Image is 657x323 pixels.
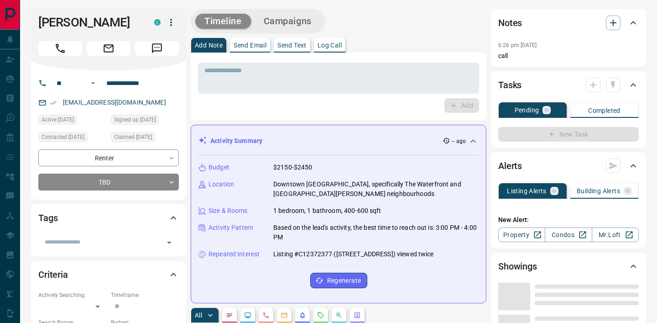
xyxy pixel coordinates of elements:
button: Timeline [195,14,251,29]
p: Repeated Interest [209,249,260,259]
p: Timeframe: [111,291,179,299]
div: Showings [498,255,639,277]
svg: Requests [317,312,324,319]
p: -- ago [452,137,466,145]
h2: Alerts [498,159,522,173]
p: Size & Rooms [209,206,248,216]
span: Email [87,41,130,56]
h2: Tags [38,211,57,225]
a: [EMAIL_ADDRESS][DOMAIN_NAME] [63,99,166,106]
p: call [498,51,639,61]
p: Downtown [GEOGRAPHIC_DATA], specifically The Waterfront and [GEOGRAPHIC_DATA][PERSON_NAME] neighb... [273,180,479,199]
div: condos.ca [154,19,161,26]
p: $2150-$2450 [273,163,312,172]
p: Activity Summary [210,136,262,146]
button: Open [163,236,176,249]
svg: Calls [262,312,270,319]
button: Regenerate [310,273,367,288]
p: Location [209,180,234,189]
p: Add Note [195,42,223,48]
div: Renter [38,149,179,166]
span: Claimed [DATE] [114,132,152,142]
span: Message [135,41,179,56]
svg: Emails [281,312,288,319]
div: Wed Oct 08 2025 [38,132,106,145]
p: All [195,312,202,318]
h2: Showings [498,259,537,274]
svg: Listing Alerts [299,312,306,319]
h2: Criteria [38,267,68,282]
a: Property [498,228,545,242]
p: Building Alerts [577,188,620,194]
p: Send Text [277,42,307,48]
a: Mr.Loft [592,228,639,242]
h2: Tasks [498,78,521,92]
span: Contacted [DATE] [42,132,84,142]
div: Activity Summary-- ago [198,132,479,149]
a: Condos [545,228,592,242]
h2: Notes [498,16,522,30]
button: Open [88,78,99,89]
div: Wed Oct 08 2025 [111,115,179,127]
div: Alerts [498,155,639,177]
div: Tasks [498,74,639,96]
p: Budget [209,163,229,172]
p: Actively Searching: [38,291,106,299]
div: Wed Oct 08 2025 [38,115,106,127]
p: Based on the lead's activity, the best time to reach out is: 3:00 PM - 4:00 PM [273,223,479,242]
p: Listing #C12372377 ([STREET_ADDRESS]) viewed twice [273,249,434,259]
svg: Email Verified [50,100,57,106]
div: Wed Oct 08 2025 [111,132,179,145]
p: Log Call [318,42,342,48]
span: Signed up [DATE] [114,115,156,124]
p: Send Email [234,42,266,48]
p: Completed [588,107,620,114]
div: Notes [498,12,639,34]
span: Call [38,41,82,56]
p: New Alert: [498,215,639,225]
p: Listing Alerts [507,188,547,194]
div: TBD [38,174,179,191]
p: 6:26 pm [DATE] [498,42,537,48]
p: Activity Pattern [209,223,253,233]
button: Campaigns [255,14,321,29]
svg: Lead Browsing Activity [244,312,251,319]
svg: Agent Actions [354,312,361,319]
div: Criteria [38,264,179,286]
svg: Opportunities [335,312,343,319]
p: 1 bedroom, 1 bathroom, 400-600 sqft [273,206,381,216]
div: Tags [38,207,179,229]
span: Active [DATE] [42,115,74,124]
p: Pending [515,107,539,113]
svg: Notes [226,312,233,319]
h1: [PERSON_NAME] [38,15,141,30]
